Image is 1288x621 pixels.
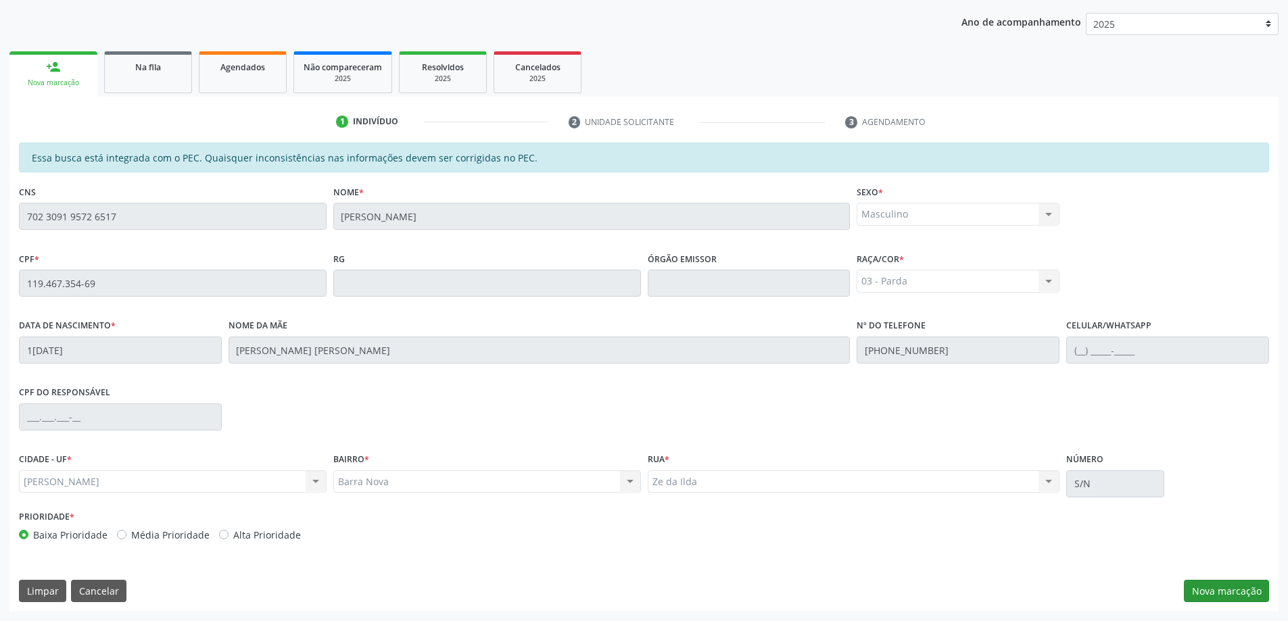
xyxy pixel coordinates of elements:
[19,78,88,88] div: Nova marcação
[333,449,369,470] label: BAIRRO
[19,182,36,203] label: CNS
[19,316,116,337] label: Data de nascimento
[19,337,222,364] input: __/__/____
[19,449,72,470] label: CIDADE - UF
[857,182,883,203] label: Sexo
[19,143,1269,172] div: Essa busca está integrada com o PEC. Quaisquer inconsistências nas informações devem ser corrigid...
[1066,449,1103,470] label: Número
[135,61,161,73] span: Na fila
[1184,580,1269,603] button: Nova marcação
[46,59,61,74] div: person_add
[304,74,382,84] div: 2025
[857,316,926,337] label: Nº do Telefone
[1066,337,1269,364] input: (__) _____-_____
[131,528,210,542] label: Média Prioridade
[304,61,382,73] span: Não compareceram
[857,249,904,270] label: Raça/cor
[19,403,222,430] input: ___.___.___-__
[409,74,477,84] div: 2025
[19,382,110,403] label: CPF do responsável
[1066,316,1151,337] label: Celular/WhatsApp
[422,61,464,73] span: Resolvidos
[648,449,669,470] label: Rua
[515,61,560,73] span: Cancelados
[336,116,348,128] div: 1
[504,74,571,84] div: 2025
[33,528,108,542] label: Baixa Prioridade
[19,580,66,603] button: Limpar
[961,13,1081,30] p: Ano de acompanhamento
[220,61,265,73] span: Agendados
[353,116,398,128] div: Indivíduo
[229,316,287,337] label: Nome da mãe
[333,249,345,270] label: RG
[333,182,364,203] label: Nome
[19,507,74,528] label: Prioridade
[857,337,1059,364] input: (__) _____-_____
[71,580,126,603] button: Cancelar
[648,249,717,270] label: Órgão emissor
[19,249,39,270] label: CPF
[233,528,301,542] label: Alta Prioridade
